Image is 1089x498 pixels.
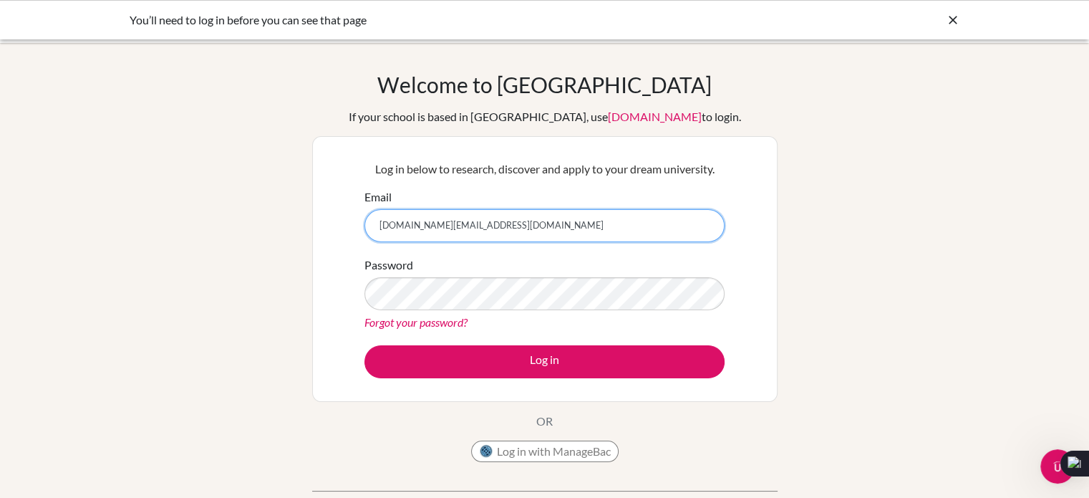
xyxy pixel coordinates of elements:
[349,108,741,125] div: If your school is based in [GEOGRAPHIC_DATA], use to login.
[536,413,553,430] p: OR
[130,11,745,29] div: You’ll need to log in before you can see that page
[364,345,725,378] button: Log in
[364,315,468,329] a: Forgot your password?
[471,441,619,462] button: Log in with ManageBac
[364,188,392,206] label: Email
[377,72,712,97] h1: Welcome to [GEOGRAPHIC_DATA]
[364,161,725,178] p: Log in below to research, discover and apply to your dream university.
[1040,449,1075,484] iframe: Intercom live chat
[608,110,702,123] a: [DOMAIN_NAME]
[364,257,413,274] label: Password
